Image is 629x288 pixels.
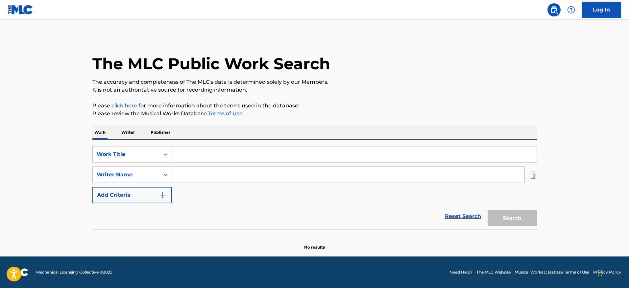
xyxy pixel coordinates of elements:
a: click here [111,102,137,109]
div: Help [565,3,578,16]
div: Work Title [97,150,156,158]
a: Privacy Policy [593,269,621,275]
p: It is not an authoritative source for recording information. [92,86,537,94]
form: Search Form [92,146,537,230]
a: Public Search [547,3,561,16]
a: Log In [582,2,621,18]
img: Delete Criterion [530,166,537,183]
div: Drag [598,263,602,283]
h1: The MLC Public Work Search [92,54,330,74]
p: Publisher [149,125,172,139]
img: MLC Logo [8,5,33,14]
p: The accuracy and completeness of The MLC's data is determined solely by our Members. [92,78,537,86]
img: search [550,6,558,14]
p: Writer [119,125,137,139]
a: Musical Works Database Terms of Use [515,269,589,275]
img: help [567,6,575,14]
iframe: Chat Widget [596,256,629,288]
p: No results [304,236,325,250]
p: Please review the Musical Works Database [92,110,537,118]
img: logo [8,268,28,276]
a: The MLC Website [476,269,511,275]
button: Add Criteria [92,187,172,203]
div: Writer Name [97,171,156,179]
a: Terms of Use [207,110,243,117]
span: Mechanical Licensing Collective © 2025 [36,269,112,275]
p: Please for more information about the terms used in the database. [92,102,537,110]
a: Reset Search [442,209,484,224]
img: 9d2ae6d4665cec9f34b9.svg [159,191,167,199]
a: Need Help? [449,269,472,275]
p: Work [92,125,108,139]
